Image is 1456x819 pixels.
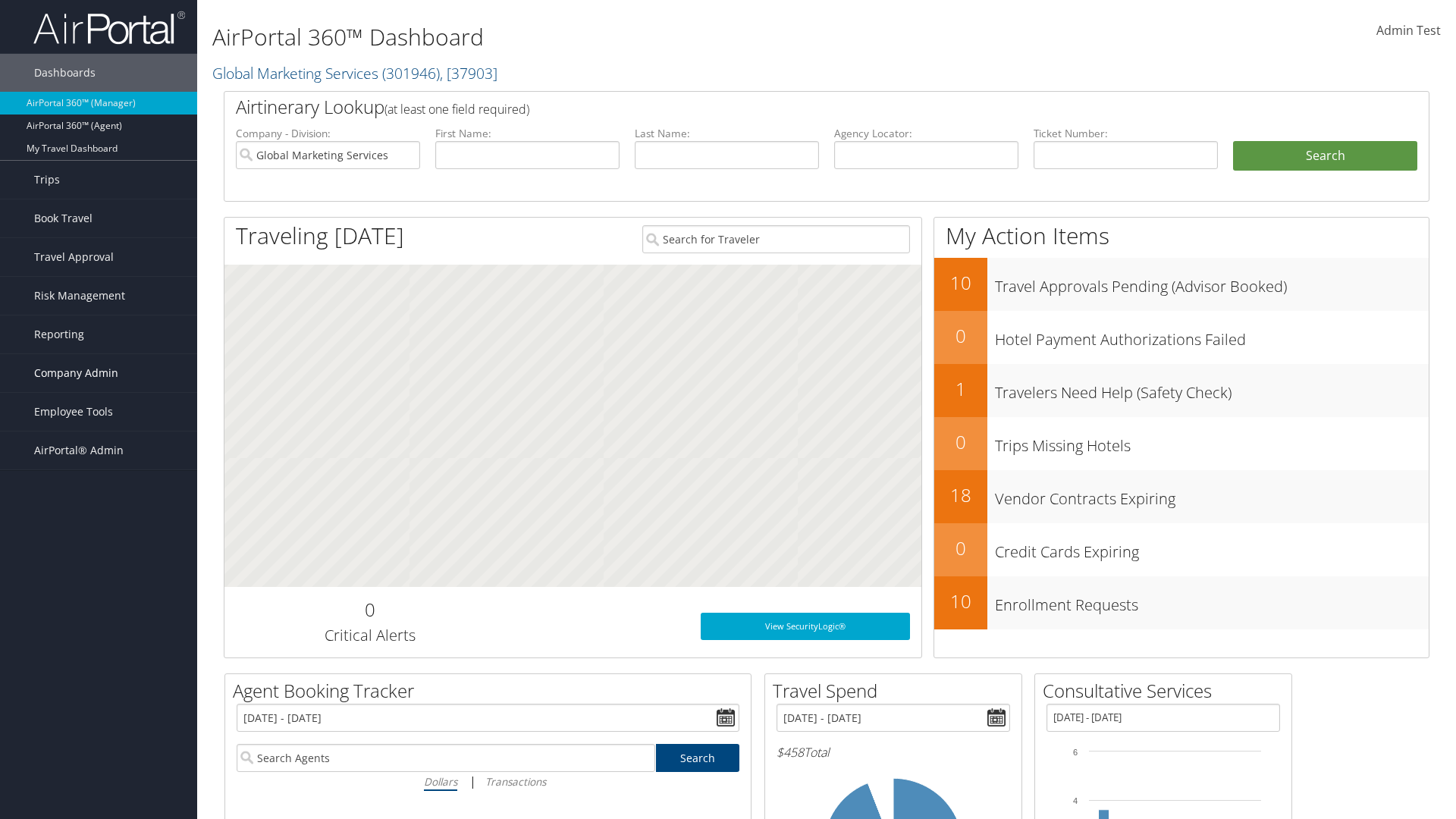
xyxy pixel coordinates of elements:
[485,774,546,789] i: Transactions
[34,277,125,315] span: Risk Management
[435,126,620,141] label: First Name:
[382,63,440,83] span: ( 301946 )
[1073,748,1078,757] tspan: 6
[934,429,987,455] h2: 0
[1034,126,1218,141] label: Ticket Number:
[212,21,1031,53] h1: AirPortal 360™ Dashboard
[1376,22,1441,39] span: Admin Test
[934,258,1429,311] a: 10Travel Approvals Pending (Advisor Booked)
[995,587,1429,616] h3: Enrollment Requests
[656,744,740,772] a: Search
[212,63,497,83] a: Global Marketing Services
[934,576,1429,629] a: 10Enrollment Requests
[34,238,114,276] span: Travel Approval
[237,744,655,772] input: Search Agents
[34,354,118,392] span: Company Admin
[440,63,497,83] span: , [ 37903 ]
[34,393,113,431] span: Employee Tools
[934,523,1429,576] a: 0Credit Cards Expiring
[236,220,404,252] h1: Traveling [DATE]
[701,613,910,640] a: View SecurityLogic®
[934,417,1429,470] a: 0Trips Missing Hotels
[34,54,96,92] span: Dashboards
[236,625,504,646] h3: Critical Alerts
[934,311,1429,364] a: 0Hotel Payment Authorizations Failed
[773,678,1021,704] h2: Travel Spend
[834,126,1018,141] label: Agency Locator:
[34,315,84,353] span: Reporting
[995,268,1429,297] h3: Travel Approvals Pending (Advisor Booked)
[33,10,185,45] img: airportal-logo.png
[34,199,93,237] span: Book Travel
[934,376,987,402] h2: 1
[1233,141,1417,171] button: Search
[934,270,987,296] h2: 10
[995,481,1429,510] h3: Vendor Contracts Expiring
[934,323,987,349] h2: 0
[1043,678,1291,704] h2: Consultative Services
[777,744,1010,761] h6: Total
[934,588,987,614] h2: 10
[995,428,1429,457] h3: Trips Missing Hotels
[1376,8,1441,55] a: Admin Test
[635,126,819,141] label: Last Name:
[642,225,910,253] input: Search for Traveler
[424,774,457,789] i: Dollars
[934,482,987,508] h2: 18
[995,534,1429,563] h3: Credit Cards Expiring
[934,220,1429,252] h1: My Action Items
[384,101,529,118] span: (at least one field required)
[236,94,1317,120] h2: Airtinerary Lookup
[1073,796,1078,805] tspan: 4
[995,322,1429,350] h3: Hotel Payment Authorizations Failed
[34,161,60,199] span: Trips
[233,678,751,704] h2: Agent Booking Tracker
[236,126,420,141] label: Company - Division:
[995,375,1429,403] h3: Travelers Need Help (Safety Check)
[934,535,987,561] h2: 0
[236,597,504,623] h2: 0
[934,470,1429,523] a: 18Vendor Contracts Expiring
[934,364,1429,417] a: 1Travelers Need Help (Safety Check)
[34,431,124,469] span: AirPortal® Admin
[237,772,739,791] div: |
[777,744,804,761] span: $458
